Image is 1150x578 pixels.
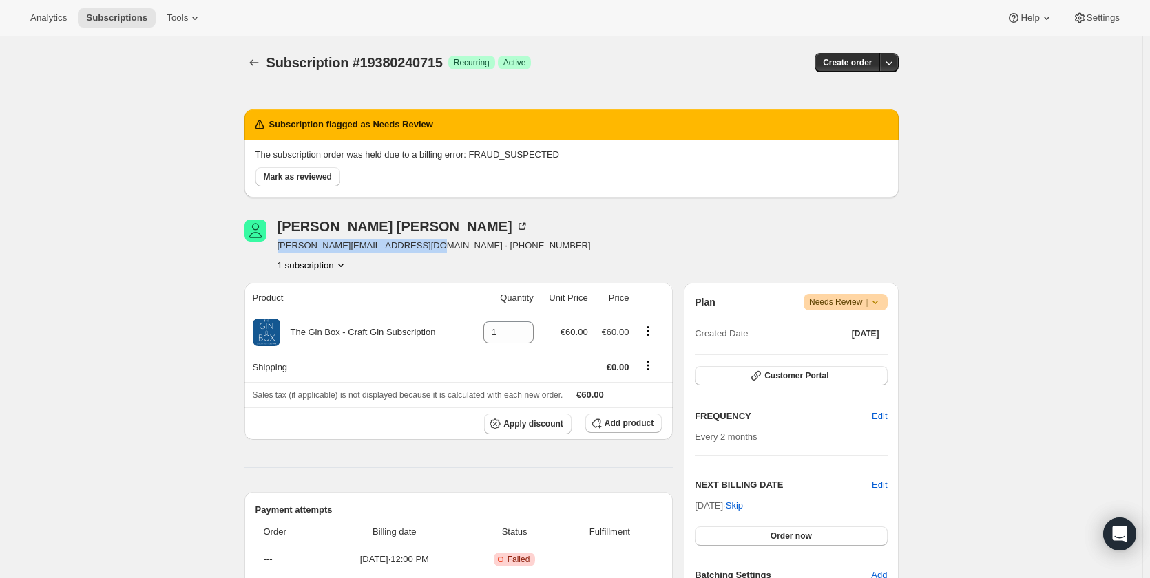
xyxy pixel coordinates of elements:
[718,495,751,517] button: Skip
[1103,517,1136,550] div: Open Intercom Messenger
[278,220,529,233] div: [PERSON_NAME] [PERSON_NAME]
[852,328,879,339] span: [DATE]
[158,8,210,28] button: Tools
[695,478,872,492] h2: NEXT BILLING DATE
[864,405,895,427] button: Edit
[269,118,433,131] h2: Subscription flagged as Needs Review
[695,500,743,511] span: [DATE] ·
[637,323,659,339] button: Product actions
[255,517,322,547] th: Order
[78,8,156,28] button: Subscriptions
[326,525,463,539] span: Billing date
[86,12,147,23] span: Subscriptions
[454,57,490,68] span: Recurring
[472,525,558,539] span: Status
[167,12,188,23] span: Tools
[607,362,629,372] span: €0.00
[1087,12,1120,23] span: Settings
[585,414,662,433] button: Add product
[255,503,662,517] h2: Payment attempts
[266,55,443,70] span: Subscription #19380240715
[253,390,563,400] span: Sales tax (if applicable) is not displayed because it is calculated with each new order.
[255,167,340,186] button: Mark as reviewed
[872,478,887,492] button: Edit
[503,57,526,68] span: Active
[503,418,563,429] span: Apply discount
[561,327,588,337] span: €60.00
[244,53,264,72] button: Subscriptions
[695,295,715,309] h2: Plan
[809,295,882,309] span: Needs Review
[999,8,1061,28] button: Help
[695,526,887,546] button: Order now
[695,409,872,423] h2: FREQUENCY
[695,327,748,341] span: Created Date
[844,324,888,343] button: [DATE]
[637,358,659,373] button: Shipping actions
[280,325,436,339] div: The Gin Box - Craft Gin Subscription
[695,431,757,442] span: Every 2 months
[566,525,654,539] span: Fulfillment
[538,283,592,313] th: Unit Price
[576,389,604,400] span: €60.00
[244,352,470,382] th: Shipping
[255,148,888,162] p: The subscription order was held due to a billing error: FRAUD_SUSPECTED
[470,283,538,313] th: Quantity
[866,297,868,308] span: |
[264,171,332,182] span: Mark as reviewed
[592,283,634,313] th: Price
[764,370,828,381] span: Customer Portal
[823,57,872,68] span: Create order
[815,53,880,72] button: Create order
[695,366,887,385] button: Customer Portal
[771,531,812,542] span: Order now
[726,499,743,513] span: Skip
[508,554,530,565] span: Failed
[602,327,629,337] span: €60.00
[872,409,887,423] span: Edit
[605,418,654,429] span: Add product
[253,319,280,346] img: product img
[278,258,348,272] button: Product actions
[1021,12,1039,23] span: Help
[264,554,273,564] span: ---
[244,283,470,313] th: Product
[244,220,266,242] span: Gareth McAllister
[278,239,591,253] span: [PERSON_NAME][EMAIL_ADDRESS][DOMAIN_NAME] · [PHONE_NUMBER]
[484,414,572,434] button: Apply discount
[22,8,75,28] button: Analytics
[1065,8,1128,28] button: Settings
[30,12,67,23] span: Analytics
[326,553,463,566] span: [DATE] · 12:00 PM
